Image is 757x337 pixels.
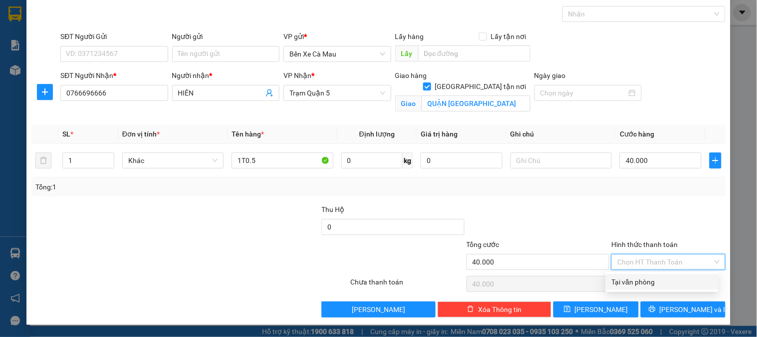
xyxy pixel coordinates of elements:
[710,156,721,164] span: plus
[611,240,678,248] label: Hình thức thanh toán
[359,130,395,138] span: Định lượng
[620,130,654,138] span: Cước hàng
[403,152,413,168] span: kg
[467,305,474,313] span: delete
[467,240,500,248] span: Tổng cước
[289,85,385,100] span: Trạm Quận 5
[421,130,458,138] span: Giá trị hàng
[128,153,218,168] span: Khác
[438,301,551,317] button: deleteXóa Thông tin
[710,152,722,168] button: plus
[510,152,612,168] input: Ghi Chú
[60,31,168,42] div: SĐT Người Gửi
[172,70,279,81] div: Người nhận
[122,130,160,138] span: Đơn vị tính
[37,88,52,96] span: plus
[62,130,70,138] span: SL
[422,95,530,111] input: Giao tận nơi
[321,205,344,213] span: Thu Hộ
[395,45,418,61] span: Lấy
[431,81,530,92] span: [GEOGRAPHIC_DATA] tận nơi
[487,31,530,42] span: Lấy tận nơi
[575,304,628,315] span: [PERSON_NAME]
[641,301,726,317] button: printer[PERSON_NAME] và In
[349,276,465,294] div: Chưa thanh toán
[283,71,311,79] span: VP Nhận
[352,304,405,315] span: [PERSON_NAME]
[418,45,530,61] input: Dọc đường
[265,89,273,97] span: user-add
[35,181,293,192] div: Tổng: 1
[478,304,521,315] span: Xóa Thông tin
[553,301,638,317] button: save[PERSON_NAME]
[37,84,53,100] button: plus
[395,95,422,111] span: Giao
[283,31,391,42] div: VP gửi
[232,152,333,168] input: VD: Bàn, Ghế
[232,130,264,138] span: Tên hàng
[506,124,616,144] th: Ghi chú
[540,87,627,98] input: Ngày giao
[35,152,51,168] button: delete
[564,305,571,313] span: save
[60,70,168,81] div: SĐT Người Nhận
[395,71,427,79] span: Giao hàng
[534,71,566,79] label: Ngày giao
[612,276,713,287] div: Tại văn phòng
[421,152,503,168] input: 0
[395,32,424,40] span: Lấy hàng
[321,301,435,317] button: [PERSON_NAME]
[660,304,730,315] span: [PERSON_NAME] và In
[649,305,656,313] span: printer
[172,31,279,42] div: Người gửi
[289,46,385,61] span: Bến Xe Cà Mau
